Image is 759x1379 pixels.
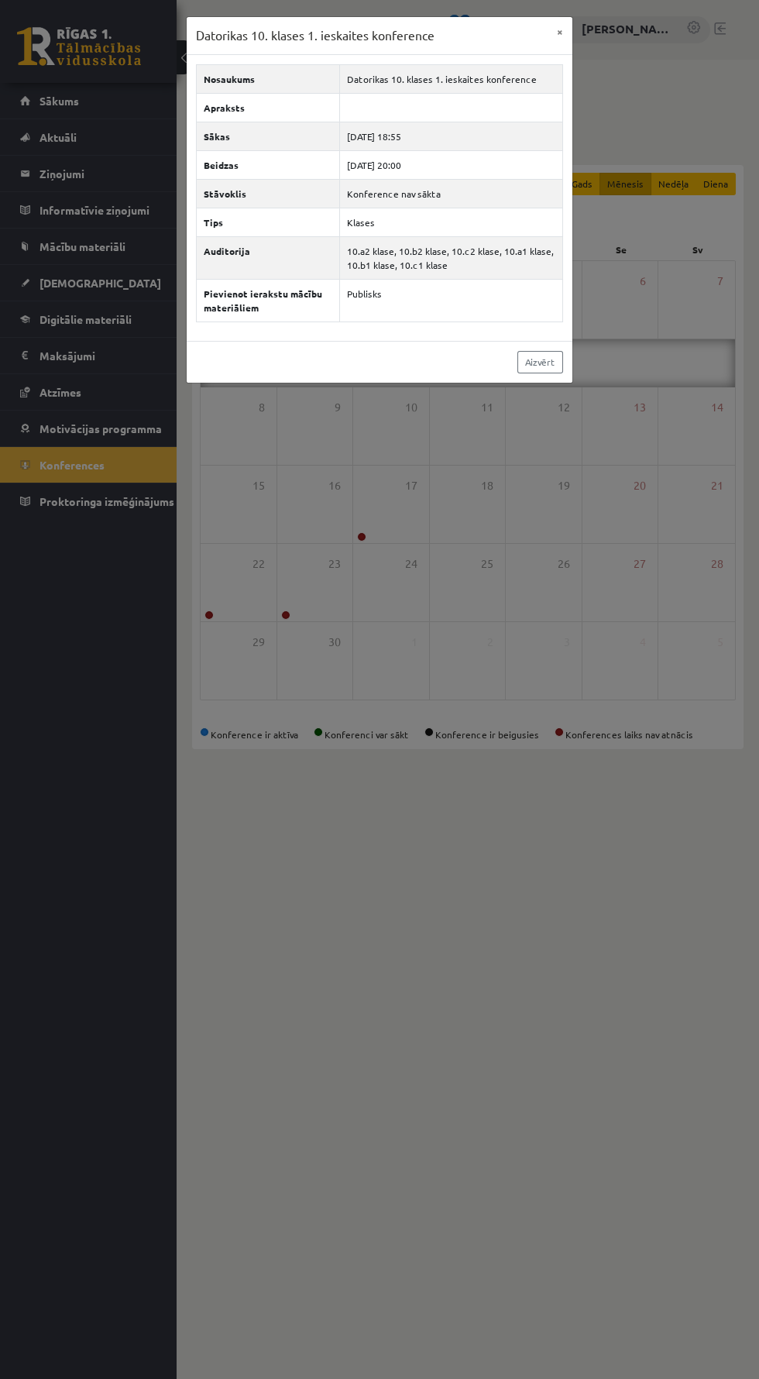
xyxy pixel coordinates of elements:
th: Sākas [197,122,340,150]
td: Konference nav sākta [339,179,562,208]
td: 10.a2 klase, 10.b2 klase, 10.c2 klase, 10.a1 klase, 10.b1 klase, 10.c1 klase [339,236,562,279]
h3: Datorikas 10. klases 1. ieskaites konference [196,26,434,45]
th: Beidzas [197,150,340,179]
th: Tips [197,208,340,236]
th: Stāvoklis [197,179,340,208]
td: [DATE] 20:00 [339,150,562,179]
button: × [548,17,572,46]
td: Publisks [339,279,562,322]
th: Apraksts [197,93,340,122]
td: Klases [339,208,562,236]
th: Pievienot ierakstu mācību materiāliem [197,279,340,322]
th: Auditorija [197,236,340,279]
td: [DATE] 18:55 [339,122,562,150]
a: Aizvērt [517,351,563,373]
th: Nosaukums [197,64,340,93]
td: Datorikas 10. klases 1. ieskaites konference [339,64,562,93]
